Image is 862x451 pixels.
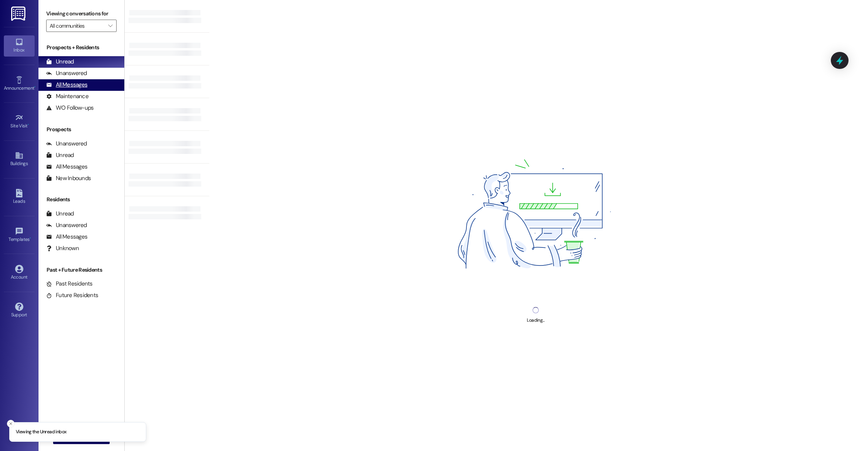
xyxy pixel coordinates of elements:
div: Prospects [38,125,124,134]
div: Past + Future Residents [38,266,124,274]
div: Unanswered [46,69,87,77]
div: Unanswered [46,140,87,148]
div: Unread [46,210,74,218]
div: All Messages [46,163,87,171]
div: Future Residents [46,291,98,299]
div: Unread [46,151,74,159]
div: Loading... [527,316,544,324]
div: Unread [46,58,74,66]
a: Support [4,300,35,321]
i:  [108,23,112,29]
a: Account [4,262,35,283]
input: All communities [50,20,104,32]
div: Unanswered [46,221,87,229]
div: Prospects + Residents [38,43,124,52]
span: • [30,236,31,241]
a: Site Visit • [4,111,35,132]
a: Templates • [4,225,35,246]
div: Maintenance [46,92,89,100]
span: • [28,122,29,127]
img: ResiDesk Logo [11,7,27,21]
div: Residents [38,195,124,204]
span: • [34,84,35,90]
div: Past Residents [46,280,93,288]
a: Leads [4,187,35,207]
p: Viewing the Unread inbox [16,429,66,436]
a: Buildings [4,149,35,170]
div: New Inbounds [46,174,91,182]
div: All Messages [46,81,87,89]
div: All Messages [46,233,87,241]
label: Viewing conversations for [46,8,117,20]
div: WO Follow-ups [46,104,94,112]
button: Close toast [7,420,15,428]
a: Inbox [4,35,35,56]
div: Unknown [46,244,79,252]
